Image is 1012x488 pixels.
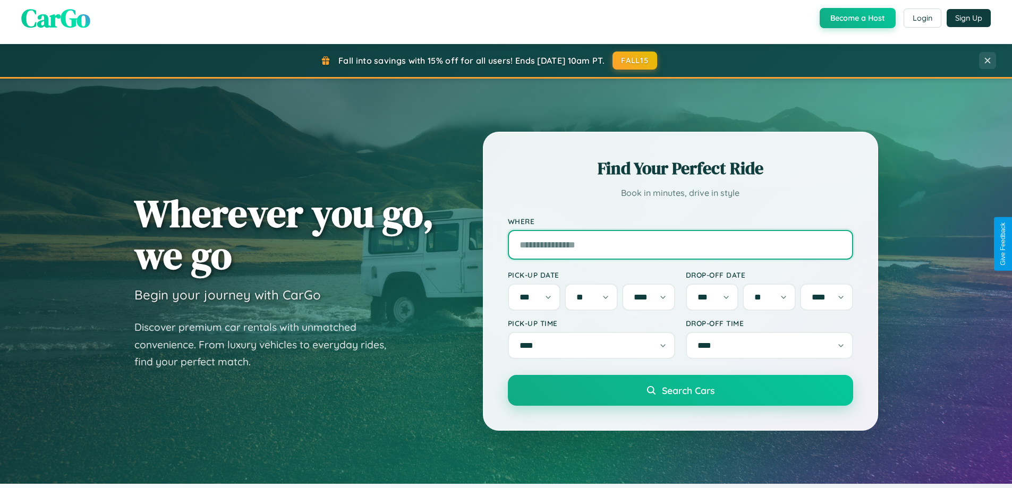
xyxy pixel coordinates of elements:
button: Sign Up [947,9,991,27]
button: Search Cars [508,375,853,406]
label: Pick-up Time [508,319,675,328]
label: Drop-off Time [686,319,853,328]
span: Search Cars [662,384,715,396]
button: FALL15 [613,52,657,70]
p: Discover premium car rentals with unmatched convenience. From luxury vehicles to everyday rides, ... [134,319,400,371]
button: Become a Host [820,8,896,28]
button: Login [904,8,941,28]
label: Pick-up Date [508,270,675,279]
div: Give Feedback [999,222,1007,266]
label: Drop-off Date [686,270,853,279]
h3: Begin your journey with CarGo [134,287,321,303]
h1: Wherever you go, we go [134,192,434,276]
span: CarGo [21,1,90,36]
label: Where [508,217,853,226]
h2: Find Your Perfect Ride [508,157,853,180]
span: Fall into savings with 15% off for all users! Ends [DATE] 10am PT. [338,55,605,66]
p: Book in minutes, drive in style [508,185,853,201]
